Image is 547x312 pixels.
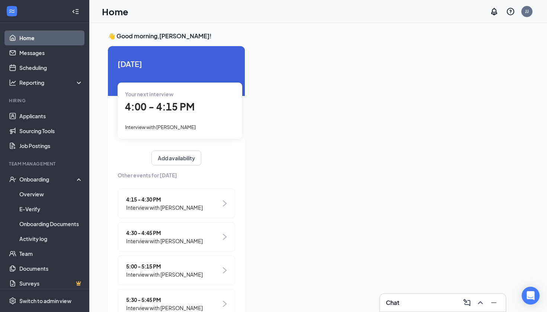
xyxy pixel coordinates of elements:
[126,262,203,270] span: 5:00 - 5:15 PM
[19,138,83,153] a: Job Postings
[19,60,83,75] a: Scheduling
[9,297,16,305] svg: Settings
[506,7,515,16] svg: QuestionInfo
[19,202,83,216] a: E-Verify
[126,195,203,203] span: 4:15 - 4:30 PM
[19,276,83,291] a: SurveysCrown
[489,298,498,307] svg: Minimize
[125,124,196,130] span: Interview with [PERSON_NAME]
[474,297,486,309] button: ChevronUp
[9,176,16,183] svg: UserCheck
[490,7,499,16] svg: Notifications
[461,297,473,309] button: ComposeMessage
[8,7,16,15] svg: WorkstreamLogo
[126,229,203,237] span: 4:30 - 4:45 PM
[386,299,399,307] h3: Chat
[118,58,235,70] span: [DATE]
[19,45,83,60] a: Messages
[126,203,203,212] span: Interview with [PERSON_NAME]
[126,304,203,312] span: Interview with [PERSON_NAME]
[125,100,195,113] span: 4:00 - 4:15 PM
[126,296,203,304] span: 5:30 - 5:45 PM
[125,91,173,97] span: Your next interview
[72,8,79,15] svg: Collapse
[19,261,83,276] a: Documents
[126,237,203,245] span: Interview with [PERSON_NAME]
[151,151,201,165] button: Add availability
[19,231,83,246] a: Activity log
[476,298,485,307] svg: ChevronUp
[19,216,83,231] a: Onboarding Documents
[488,297,500,309] button: Minimize
[19,246,83,261] a: Team
[19,176,77,183] div: Onboarding
[108,32,528,40] h3: 👋 Good morning, [PERSON_NAME] !
[19,187,83,202] a: Overview
[525,8,529,15] div: JJ
[126,270,203,279] span: Interview with [PERSON_NAME]
[463,298,471,307] svg: ComposeMessage
[19,109,83,123] a: Applicants
[19,30,83,45] a: Home
[9,161,81,167] div: Team Management
[9,79,16,86] svg: Analysis
[9,97,81,104] div: Hiring
[102,5,128,18] h1: Home
[19,79,83,86] div: Reporting
[522,287,540,305] div: Open Intercom Messenger
[19,123,83,138] a: Sourcing Tools
[19,297,71,305] div: Switch to admin view
[118,171,235,179] span: Other events for [DATE]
